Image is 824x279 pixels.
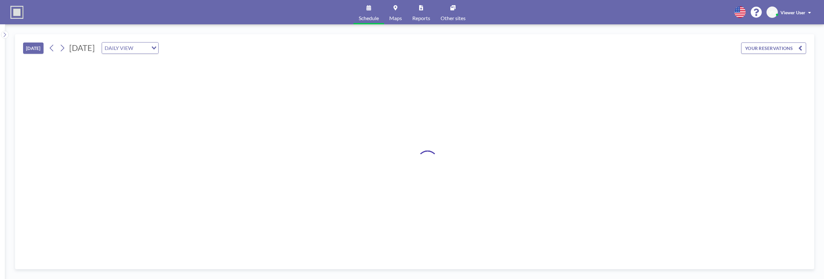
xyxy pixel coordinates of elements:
[10,6,23,19] img: organization-logo
[102,42,158,54] div: Search for option
[780,10,805,15] span: Viewer User
[359,16,379,21] span: Schedule
[441,16,466,21] span: Other sites
[135,44,148,52] input: Search for option
[23,42,44,54] button: [DATE]
[769,9,776,15] span: VU
[389,16,402,21] span: Maps
[741,42,806,54] button: YOUR RESERVATIONS
[412,16,430,21] span: Reports
[103,44,135,52] span: DAILY VIEW
[69,43,95,53] span: [DATE]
